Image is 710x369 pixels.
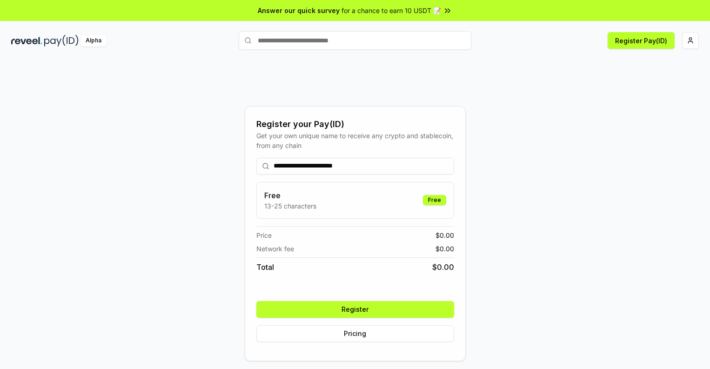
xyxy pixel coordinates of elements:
[435,230,454,240] span: $ 0.00
[256,244,294,254] span: Network fee
[423,195,446,205] div: Free
[80,35,107,47] div: Alpha
[256,131,454,150] div: Get your own unique name to receive any crypto and stablecoin, from any chain
[256,230,272,240] span: Price
[258,6,340,15] span: Answer our quick survey
[11,35,42,47] img: reveel_dark
[435,244,454,254] span: $ 0.00
[432,262,454,273] span: $ 0.00
[256,262,274,273] span: Total
[256,325,454,342] button: Pricing
[264,190,316,201] h3: Free
[256,301,454,318] button: Register
[264,201,316,211] p: 13-25 characters
[608,32,675,49] button: Register Pay(ID)
[256,118,454,131] div: Register your Pay(ID)
[44,35,79,47] img: pay_id
[342,6,441,15] span: for a chance to earn 10 USDT 📝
